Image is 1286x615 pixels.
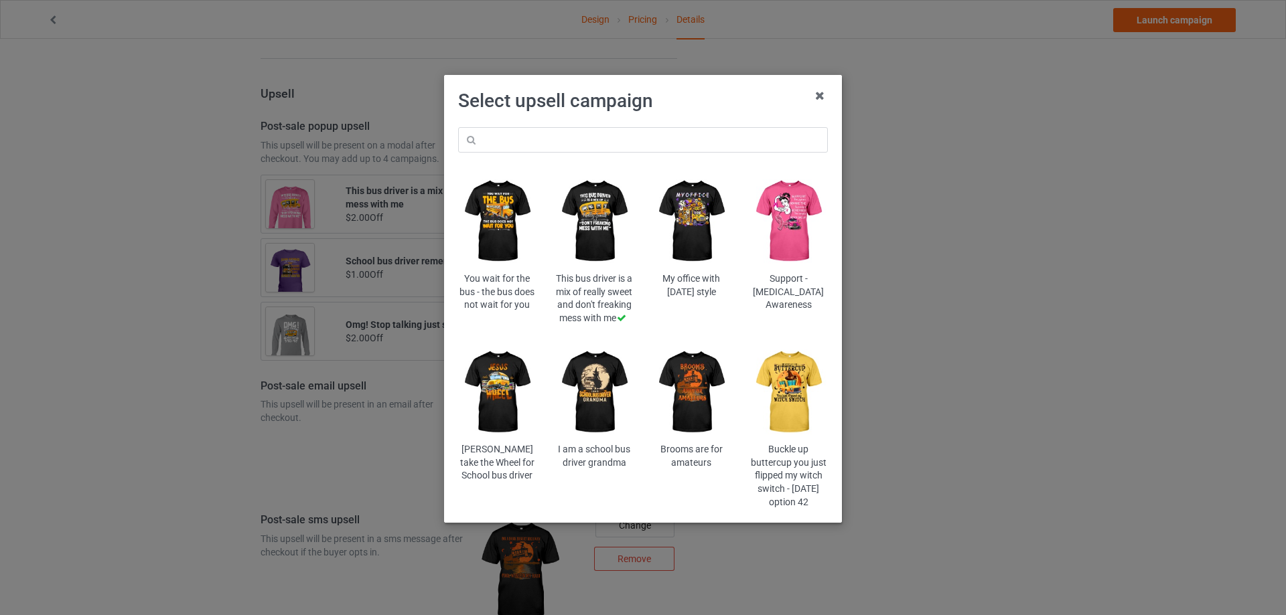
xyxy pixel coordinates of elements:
[652,272,731,298] div: My office with [DATE] style
[555,272,634,325] div: This bus driver is a mix of really sweet and don't freaking mess with me
[555,443,634,469] div: I am a school bus driver grandma
[458,272,537,312] div: You wait for the bus - the bus does not wait for you
[749,443,828,509] div: Buckle up buttercup you just flipped my witch switch - [DATE] option 42
[749,272,828,312] div: Support - [MEDICAL_DATA] Awareness
[458,89,828,113] h1: Select upsell campaign
[652,443,731,469] div: Brooms are for amateurs
[458,443,537,482] div: [PERSON_NAME] take the Wheel for School bus driver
